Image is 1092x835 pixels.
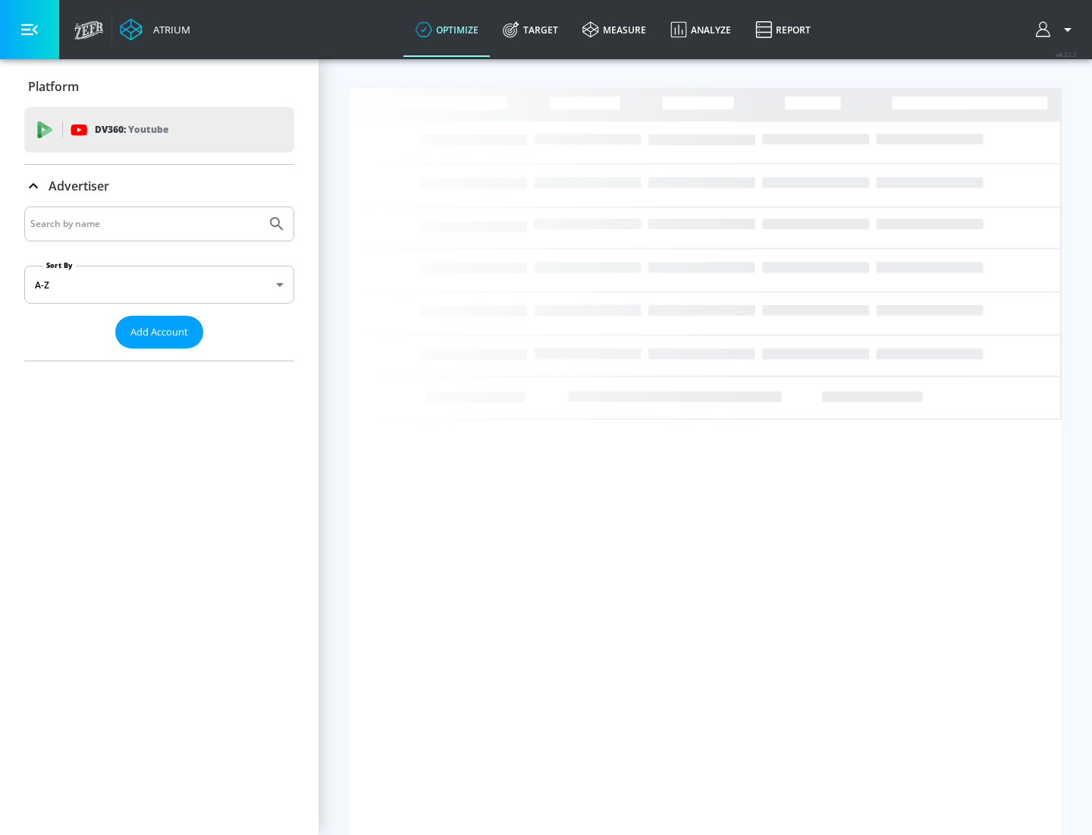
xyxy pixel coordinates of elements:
[24,348,294,361] nav: list of Advertiser
[28,78,79,95] p: Platform
[128,121,168,137] p: Youtube
[24,266,294,304] div: A-Z
[120,18,190,41] a: Atrium
[24,206,294,361] div: Advertiser
[49,178,109,194] p: Advertiser
[30,214,260,234] input: Search by name
[147,23,190,36] div: Atrium
[24,65,294,108] div: Platform
[570,2,658,57] a: measure
[1056,50,1077,58] span: v 4.22.2
[24,165,294,207] div: Advertiser
[658,2,743,57] a: Analyze
[43,260,76,270] label: Sort By
[95,121,168,138] p: DV360:
[24,107,294,153] div: DV360: Youtube
[130,323,188,341] span: Add Account
[491,2,570,57] a: Target
[743,2,823,57] a: Report
[403,2,491,57] a: optimize
[115,316,203,348] button: Add Account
